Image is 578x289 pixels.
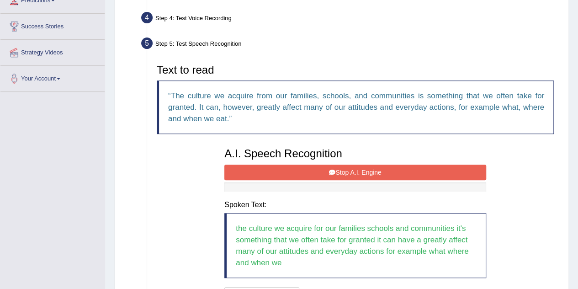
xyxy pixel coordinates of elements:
[224,148,486,160] h3: A.I. Speech Recognition
[224,213,486,278] blockquote: the culture we acquire for our families schools and communities it's something that we often take...
[137,9,564,29] div: Step 4: Test Voice Recording
[0,66,105,89] a: Your Account
[168,91,544,123] q: The culture we acquire from our families, schools, and communities is something that we often tak...
[224,201,486,209] h4: Spoken Text:
[224,165,486,180] button: Stop A.I. Engine
[157,64,554,76] h3: Text to read
[0,14,105,37] a: Success Stories
[137,35,564,55] div: Step 5: Test Speech Recognition
[0,40,105,63] a: Strategy Videos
